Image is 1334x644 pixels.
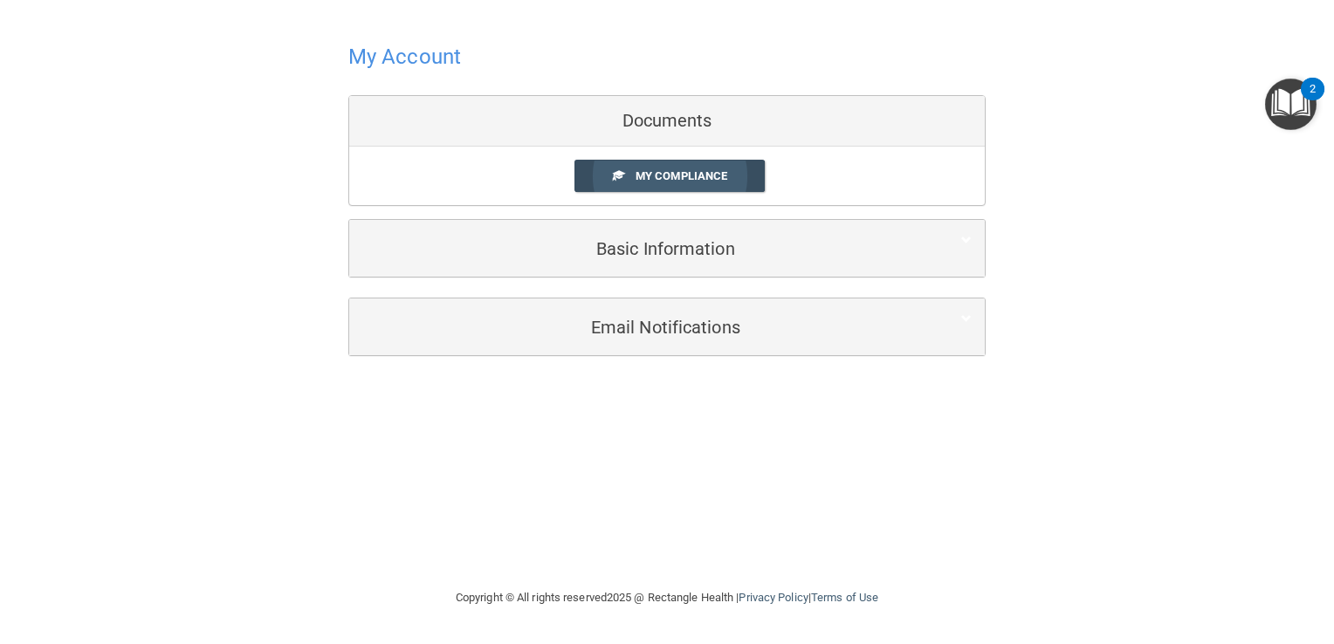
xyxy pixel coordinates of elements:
div: Copyright © All rights reserved 2025 @ Rectangle Health | | [348,570,986,626]
a: Terms of Use [811,591,878,604]
h4: My Account [348,45,461,68]
a: Basic Information [362,229,972,268]
h5: Email Notifications [362,318,918,337]
a: Email Notifications [362,307,972,346]
h5: Basic Information [362,239,918,258]
div: Documents [349,96,985,147]
div: 2 [1310,89,1316,112]
a: Privacy Policy [739,591,808,604]
button: Open Resource Center, 2 new notifications [1265,79,1317,130]
span: My Compliance [636,169,727,182]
